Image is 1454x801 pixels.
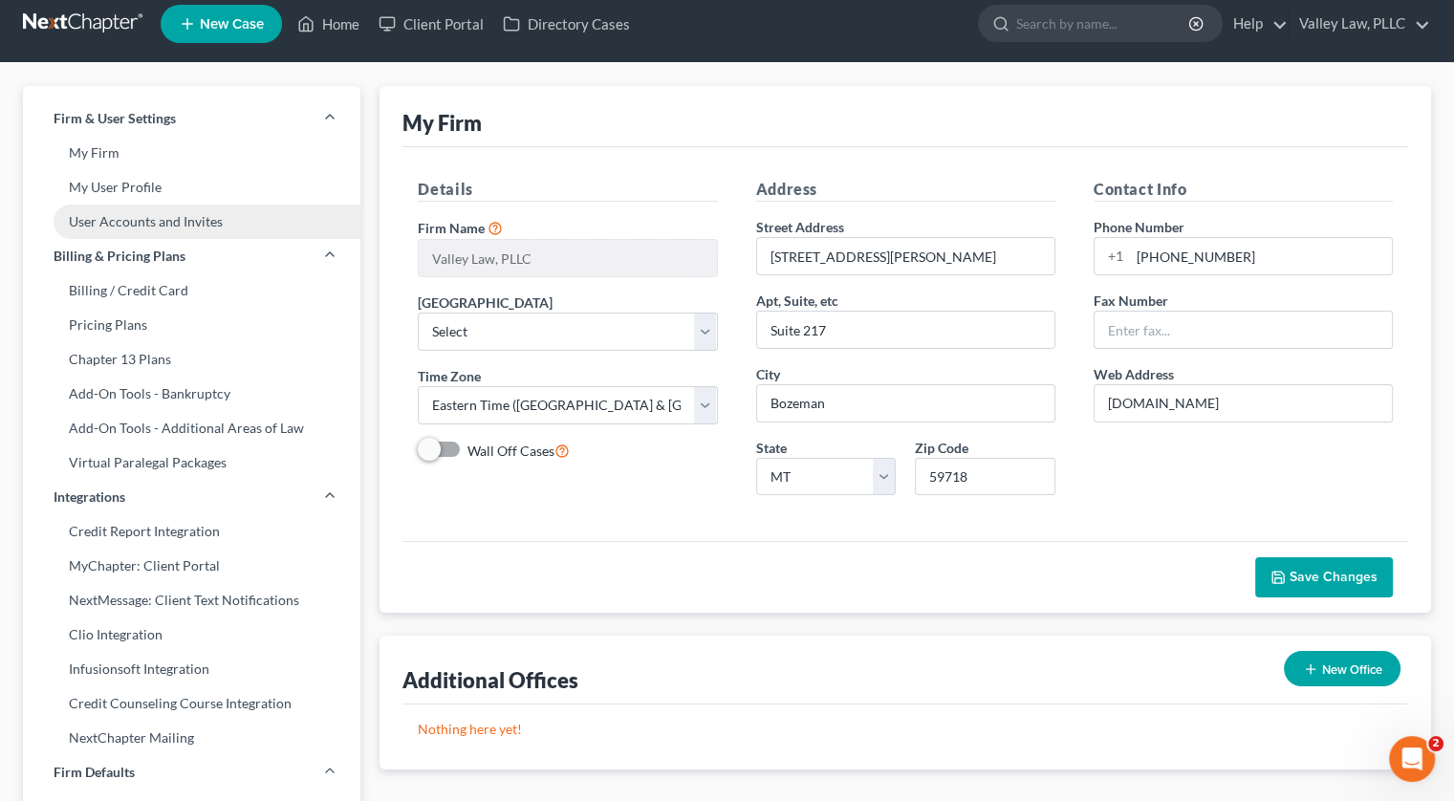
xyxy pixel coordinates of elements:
[54,487,125,507] span: Integrations
[756,291,838,311] label: Apt, Suite, etc
[757,385,1054,422] input: Enter city...
[23,273,360,308] a: Billing / Credit Card
[200,17,264,32] span: New Case
[23,617,360,652] a: Clio Integration
[419,240,716,276] input: Enter name...
[757,238,1054,274] input: Enter address...
[402,666,578,694] div: Additional Offices
[54,247,185,266] span: Billing & Pricing Plans
[756,438,787,458] label: State
[369,7,493,41] a: Client Portal
[915,438,968,458] label: Zip Code
[1290,569,1378,585] span: Save Changes
[23,686,360,721] a: Credit Counseling Course Integration
[23,411,360,445] a: Add-On Tools - Additional Areas of Law
[23,205,360,239] a: User Accounts and Invites
[1094,217,1184,237] label: Phone Number
[23,170,360,205] a: My User Profile
[418,292,553,313] label: [GEOGRAPHIC_DATA]
[23,239,360,273] a: Billing & Pricing Plans
[756,217,844,237] label: Street Address
[1094,178,1393,202] h5: Contact Info
[54,109,176,128] span: Firm & User Settings
[1130,238,1392,274] input: Enter phone...
[1095,238,1130,274] div: +1
[1428,736,1443,751] span: 2
[23,652,360,686] a: Infusionsoft Integration
[1224,7,1288,41] a: Help
[467,443,554,459] span: Wall Off Cases
[1094,364,1174,384] label: Web Address
[23,514,360,549] a: Credit Report Integration
[23,480,360,514] a: Integrations
[757,312,1054,348] input: (optional)
[418,366,481,386] label: Time Zone
[1389,736,1435,782] iframe: Intercom live chat
[1290,7,1430,41] a: Valley Law, PLLC
[23,755,360,790] a: Firm Defaults
[1094,291,1168,311] label: Fax Number
[756,178,1055,202] h5: Address
[23,377,360,411] a: Add-On Tools - Bankruptcy
[756,364,780,384] label: City
[23,583,360,617] a: NextMessage: Client Text Notifications
[493,7,640,41] a: Directory Cases
[418,720,1393,739] p: Nothing here yet!
[23,136,360,170] a: My Firm
[1255,557,1393,597] button: Save Changes
[1016,6,1191,41] input: Search by name...
[1095,312,1392,348] input: Enter fax...
[54,763,135,782] span: Firm Defaults
[23,101,360,136] a: Firm & User Settings
[23,549,360,583] a: MyChapter: Client Portal
[418,178,717,202] h5: Details
[23,342,360,377] a: Chapter 13 Plans
[1095,385,1392,422] input: Enter web address....
[288,7,369,41] a: Home
[23,308,360,342] a: Pricing Plans
[402,109,482,137] div: My Firm
[1284,651,1400,686] button: New Office
[23,721,360,755] a: NextChapter Mailing
[23,445,360,480] a: Virtual Paralegal Packages
[915,458,1055,496] input: XXXXX
[418,220,485,236] span: Firm Name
